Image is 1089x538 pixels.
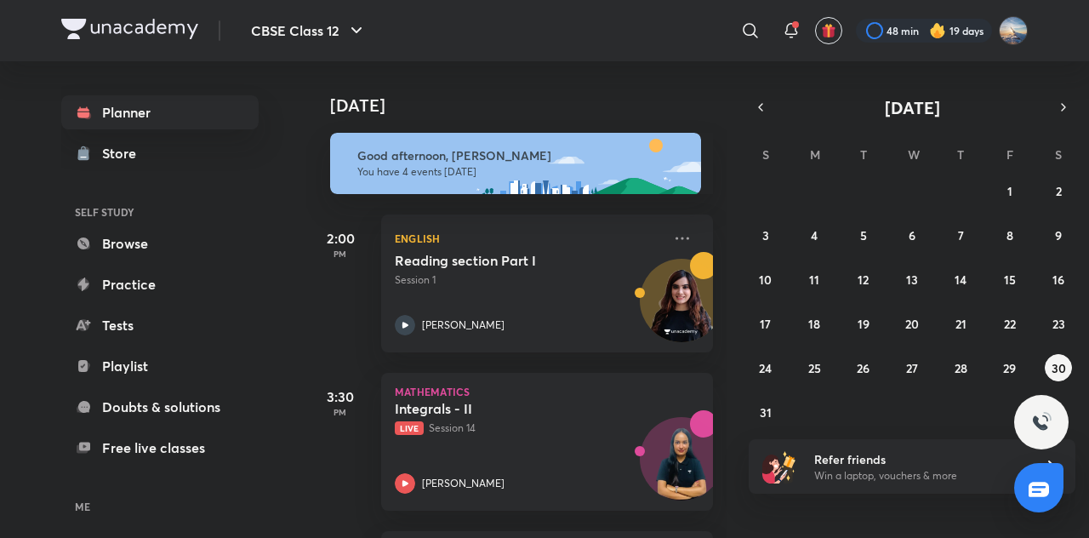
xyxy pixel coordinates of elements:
[1056,183,1062,199] abbr: August 2, 2025
[801,310,828,337] button: August 18, 2025
[395,400,607,417] h5: Integrals - II
[850,221,877,249] button: August 5, 2025
[857,360,869,376] abbr: August 26, 2025
[641,268,722,350] img: Avatar
[1045,221,1072,249] button: August 9, 2025
[860,227,867,243] abbr: August 5, 2025
[357,148,686,163] h6: Good afternoon, [PERSON_NAME]
[850,310,877,337] button: August 19, 2025
[958,227,964,243] abbr: August 7, 2025
[898,221,926,249] button: August 6, 2025
[947,221,974,249] button: August 7, 2025
[641,426,722,508] img: Avatar
[898,310,926,337] button: August 20, 2025
[773,95,1052,119] button: [DATE]
[814,468,1023,484] p: Win a laptop, vouchers & more
[957,146,964,163] abbr: Thursday
[752,398,779,426] button: August 31, 2025
[762,449,796,484] img: referral
[1006,227,1013,243] abbr: August 8, 2025
[1006,146,1013,163] abbr: Friday
[906,360,918,376] abbr: August 27, 2025
[395,228,662,249] p: English
[61,349,259,383] a: Playlist
[860,146,867,163] abbr: Tuesday
[1055,227,1062,243] abbr: August 9, 2025
[61,492,259,521] h6: ME
[752,266,779,293] button: August 10, 2025
[330,133,701,194] img: afternoon
[395,421,424,435] span: Live
[760,404,772,421] abbr: August 31, 2025
[330,95,730,116] h4: [DATE]
[996,266,1023,293] button: August 15, 2025
[1003,360,1016,376] abbr: August 29, 2025
[61,390,259,424] a: Doubts & solutions
[762,227,769,243] abbr: August 3, 2025
[814,450,1023,468] h6: Refer friends
[759,272,772,288] abbr: August 10, 2025
[996,354,1023,381] button: August 29, 2025
[898,266,926,293] button: August 13, 2025
[422,476,505,491] p: [PERSON_NAME]
[1052,272,1064,288] abbr: August 16, 2025
[422,318,505,333] p: [PERSON_NAME]
[762,146,769,163] abbr: Sunday
[1004,272,1016,288] abbr: August 15, 2025
[821,23,836,38] img: avatar
[906,272,918,288] abbr: August 13, 2025
[395,421,662,436] p: Session 14
[395,272,662,288] p: Session 1
[909,227,915,243] abbr: August 6, 2025
[759,360,772,376] abbr: August 24, 2025
[395,252,607,269] h5: Reading section Part I
[811,227,818,243] abbr: August 4, 2025
[1052,360,1066,376] abbr: August 30, 2025
[61,19,198,43] a: Company Logo
[306,249,374,259] p: PM
[1031,412,1052,432] img: ttu
[61,136,259,170] a: Store
[885,96,940,119] span: [DATE]
[947,310,974,337] button: August 21, 2025
[801,354,828,381] button: August 25, 2025
[929,22,946,39] img: streak
[947,354,974,381] button: August 28, 2025
[801,266,828,293] button: August 11, 2025
[815,17,842,44] button: avatar
[241,14,377,48] button: CBSE Class 12
[858,272,869,288] abbr: August 12, 2025
[306,407,374,417] p: PM
[801,221,828,249] button: August 4, 2025
[1045,310,1072,337] button: August 23, 2025
[61,308,259,342] a: Tests
[752,221,779,249] button: August 3, 2025
[850,354,877,381] button: August 26, 2025
[1045,266,1072,293] button: August 16, 2025
[850,266,877,293] button: August 12, 2025
[955,316,966,332] abbr: August 21, 2025
[947,266,974,293] button: August 14, 2025
[996,177,1023,204] button: August 1, 2025
[905,316,919,332] abbr: August 20, 2025
[1052,316,1065,332] abbr: August 23, 2025
[955,272,966,288] abbr: August 14, 2025
[61,226,259,260] a: Browse
[1055,146,1062,163] abbr: Saturday
[808,316,820,332] abbr: August 18, 2025
[61,95,259,129] a: Planner
[1045,354,1072,381] button: August 30, 2025
[61,197,259,226] h6: SELF STUDY
[1045,177,1072,204] button: August 2, 2025
[810,146,820,163] abbr: Monday
[809,272,819,288] abbr: August 11, 2025
[760,316,771,332] abbr: August 17, 2025
[61,19,198,39] img: Company Logo
[808,360,821,376] abbr: August 25, 2025
[1007,183,1012,199] abbr: August 1, 2025
[858,316,869,332] abbr: August 19, 2025
[306,386,374,407] h5: 3:30
[908,146,920,163] abbr: Wednesday
[898,354,926,381] button: August 27, 2025
[996,310,1023,337] button: August 22, 2025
